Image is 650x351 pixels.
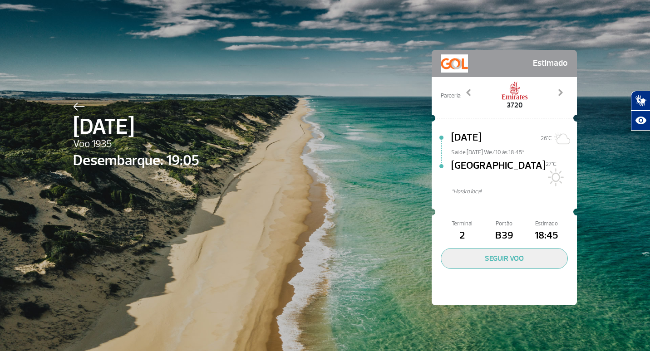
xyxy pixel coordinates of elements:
[483,219,525,228] span: Portão
[552,129,570,147] img: Sol com algumas nuvens
[526,219,568,228] span: Estimado
[483,228,525,244] span: B39
[451,187,577,196] span: *Horáro local
[631,111,650,131] button: Abrir recursos assistivos.
[631,91,650,131] div: Plugin de acessibilidade da Hand Talk.
[441,92,461,100] span: Parceria:
[73,150,199,171] span: Desembarque: 19:05
[533,54,568,73] span: Estimado
[546,168,564,186] img: Sol
[441,219,483,228] span: Terminal
[451,158,546,187] span: [GEOGRAPHIC_DATA]
[541,135,552,142] span: 26°C
[501,100,528,111] span: 3720
[441,228,483,244] span: 2
[546,161,556,168] span: 27°C
[451,148,577,155] span: Sai de [DATE] We/10 às 18:45*
[451,130,482,148] span: [DATE]
[73,111,199,143] span: [DATE]
[631,91,650,111] button: Abrir tradutor de língua de sinais.
[73,136,199,152] span: Voo 1935
[441,248,568,269] button: SEGUIR VOO
[526,228,568,244] span: 18:45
